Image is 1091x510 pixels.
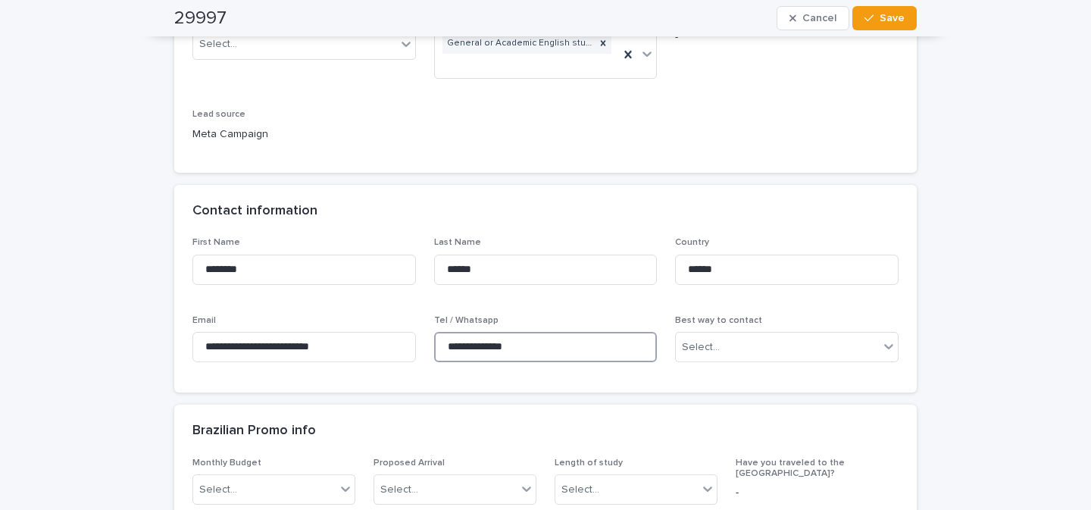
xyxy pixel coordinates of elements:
[374,458,445,468] span: Proposed Arrival
[434,316,499,325] span: Tel / Whatsapp
[192,423,316,440] h2: Brazilian Promo info
[192,238,240,247] span: First Name
[199,36,237,52] div: Select...
[675,30,899,45] p: -
[675,238,709,247] span: Country
[199,482,237,498] div: Select...
[192,203,317,220] h2: Contact information
[561,482,599,498] div: Select...
[434,238,481,247] span: Last Name
[736,485,899,501] p: -
[555,458,623,468] span: Length of study
[682,339,720,355] div: Select...
[802,13,836,23] span: Cancel
[880,13,905,23] span: Save
[777,6,849,30] button: Cancel
[192,127,416,142] p: Meta Campaign
[675,316,762,325] span: Best way to contact
[736,458,845,478] span: Have you traveled to the [GEOGRAPHIC_DATA]?
[442,33,596,54] div: General or Academic English studies
[192,316,216,325] span: Email
[380,482,418,498] div: Select...
[852,6,917,30] button: Save
[192,458,261,468] span: Monthly Budget
[174,8,227,30] h2: 29997
[192,110,245,119] span: Lead source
